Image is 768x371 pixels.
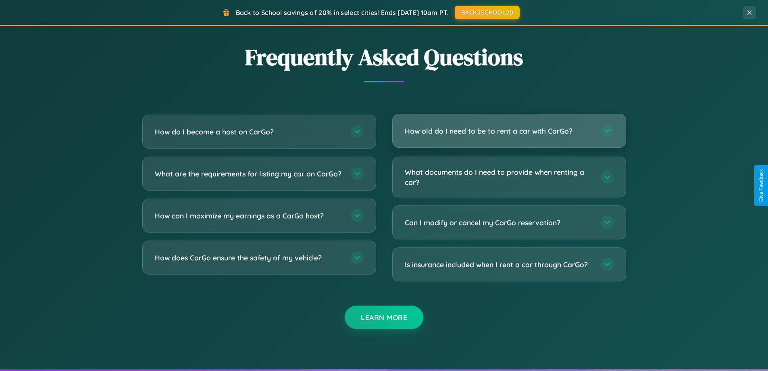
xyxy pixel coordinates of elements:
h3: How do I become a host on CarGo? [155,127,343,137]
button: Learn More [345,306,423,329]
h2: Frequently Asked Questions [142,42,626,73]
h3: What are the requirements for listing my car on CarGo? [155,169,343,179]
h3: Is insurance included when I rent a car through CarGo? [405,260,593,270]
button: BACK2SCHOOL20 [455,6,520,19]
h3: How does CarGo ensure the safety of my vehicle? [155,253,343,263]
h3: Can I modify or cancel my CarGo reservation? [405,218,593,228]
span: Back to School savings of 20% in select cities! Ends [DATE] 10am PT. [236,8,449,17]
h3: How can I maximize my earnings as a CarGo host? [155,211,343,221]
h3: How old do I need to be to rent a car with CarGo? [405,126,593,136]
div: Give Feedback [758,169,764,202]
h3: What documents do I need to provide when renting a car? [405,167,593,187]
